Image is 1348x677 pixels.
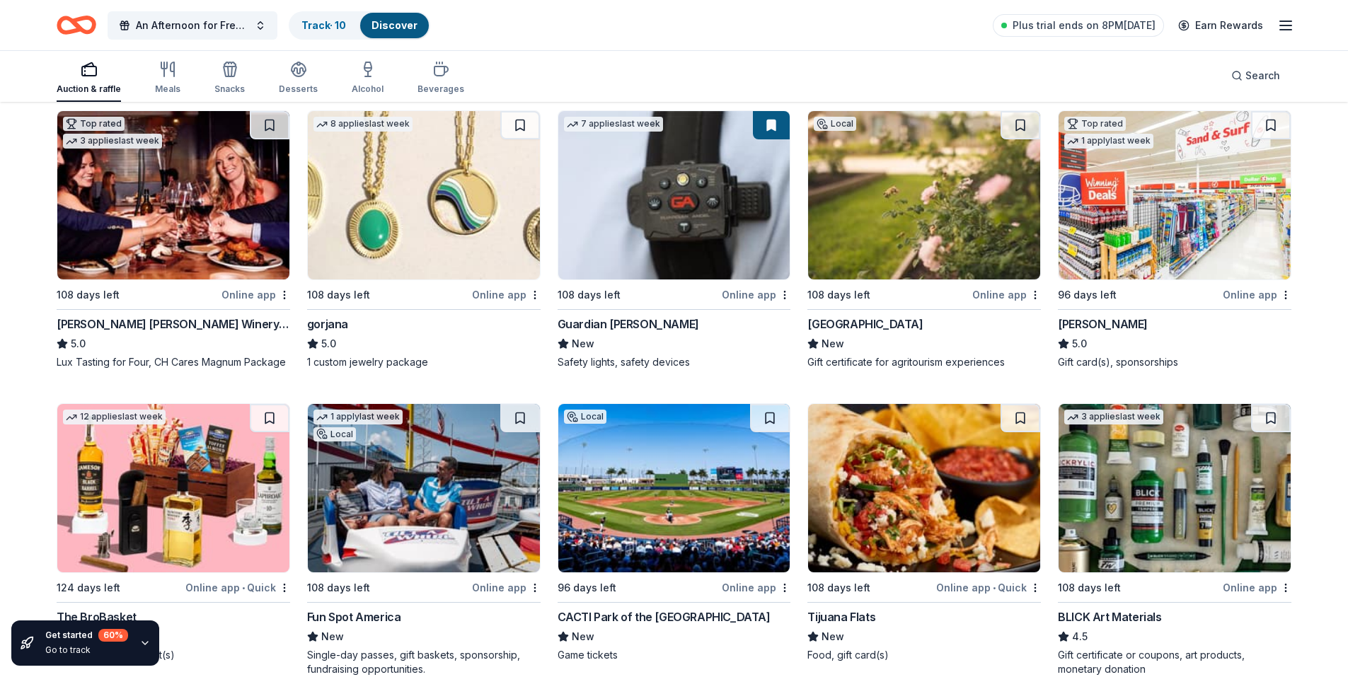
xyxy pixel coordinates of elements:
div: 108 days left [307,287,370,303]
div: Online app [472,286,541,303]
a: Earn Rewards [1170,13,1272,38]
div: Food, gift card(s) [807,648,1041,662]
button: Auction & raffle [57,55,121,102]
div: Gift card(s), sponsorships [1058,355,1291,369]
a: Home [57,8,96,42]
a: Image for CACTI Park of the Palm BeachesLocal96 days leftOnline appCACTI Park of the [GEOGRAPHIC_... [558,403,791,662]
div: Online app [221,286,290,303]
a: Image for The BroBasket12 applieslast week124 days leftOnline app•QuickThe BroBasket3.4Discounted... [57,403,290,662]
a: Image for Cooper's Hawk Winery and RestaurantsTop rated3 applieslast week108 days leftOnline app[... [57,110,290,369]
div: Snacks [214,83,245,95]
img: Image for White Trail Flower Farm [808,111,1040,279]
span: 5.0 [321,335,336,352]
div: 96 days left [558,579,616,596]
img: Image for Tijuana Flats [808,404,1040,572]
div: 108 days left [807,287,870,303]
a: Plus trial ends on 8PM[DATE] [993,14,1164,37]
div: BLICK Art Materials [1058,608,1161,625]
div: 60 % [98,629,128,642]
div: 108 days left [558,287,621,303]
span: 5.0 [1072,335,1087,352]
div: 1 apply last week [313,410,403,424]
span: Plus trial ends on 8PM[DATE] [1013,17,1156,34]
img: Image for CACTI Park of the Palm Beaches [558,404,790,572]
button: Beverages [417,55,464,102]
img: Image for gorjana [308,111,540,279]
div: The BroBasket [57,608,137,625]
a: Track· 10 [301,19,346,31]
span: An Afternoon for Freedom [136,17,249,34]
div: Single-day passes, gift baskets, sponsorship, fundraising opportunities. [307,648,541,676]
div: Desserts [279,83,318,95]
a: Discover [371,19,417,31]
button: An Afternoon for Freedom [108,11,277,40]
div: Alcohol [352,83,384,95]
div: Go to track [45,644,128,656]
div: 12 applies last week [63,410,166,424]
div: CACTI Park of the [GEOGRAPHIC_DATA] [558,608,771,625]
div: Online app [472,579,541,596]
span: • [242,582,245,594]
span: New [572,628,594,645]
div: Meals [155,83,180,95]
div: Online app [1223,579,1291,596]
div: Online app [722,579,790,596]
div: 124 days left [57,579,120,596]
button: Desserts [279,55,318,102]
div: [GEOGRAPHIC_DATA] [807,316,923,332]
div: 7 applies last week [564,117,663,132]
img: Image for Guardian Angel Device [558,111,790,279]
div: 3 applies last week [1064,410,1163,424]
div: gorjana [307,316,348,332]
div: Fun Spot America [307,608,401,625]
button: Alcohol [352,55,384,102]
div: 1 apply last week [1064,134,1153,149]
span: New [572,335,594,352]
button: Track· 10Discover [289,11,430,40]
div: Top rated [1064,117,1126,131]
div: [PERSON_NAME] [PERSON_NAME] Winery and Restaurants [57,316,290,332]
span: Search [1245,67,1280,84]
a: Image for BLICK Art Materials3 applieslast week108 days leftOnline appBLICK Art Materials4.5Gift ... [1058,403,1291,676]
div: 8 applies last week [313,117,413,132]
div: 108 days left [57,287,120,303]
div: Gift certificate for agritourism experiences [807,355,1041,369]
div: Local [564,410,606,424]
div: 108 days left [1058,579,1121,596]
img: Image for BLICK Art Materials [1059,404,1291,572]
div: 96 days left [1058,287,1117,303]
a: Image for Guardian Angel Device7 applieslast week108 days leftOnline appGuardian [PERSON_NAME]New... [558,110,791,369]
a: Image for gorjana8 applieslast week108 days leftOnline appgorjana5.01 custom jewelry package [307,110,541,369]
div: 108 days left [307,579,370,596]
div: [PERSON_NAME] [1058,316,1148,332]
a: Image for White Trail Flower FarmLocal108 days leftOnline app[GEOGRAPHIC_DATA]NewGift certificate... [807,110,1041,369]
div: Online app [1223,286,1291,303]
button: Snacks [214,55,245,102]
img: Image for Fun Spot America [308,404,540,572]
div: Online app [722,286,790,303]
div: 3 applies last week [63,134,162,149]
div: Local [814,117,856,131]
div: Beverages [417,83,464,95]
button: Search [1220,62,1291,90]
div: Gift certificate or coupons, art products, monetary donation [1058,648,1291,676]
div: Local [313,427,356,441]
a: Image for Winn-DixieTop rated1 applylast week96 days leftOnline app[PERSON_NAME]5.0Gift card(s), ... [1058,110,1291,369]
span: New [822,335,844,352]
div: Top rated [63,117,125,131]
a: Image for Fun Spot America1 applylast weekLocal108 days leftOnline appFun Spot AmericaNewSingle-d... [307,403,541,676]
span: 5.0 [71,335,86,352]
div: Get started [45,629,128,642]
div: 1 custom jewelry package [307,355,541,369]
img: Image for The BroBasket [57,404,289,572]
span: 4.5 [1072,628,1088,645]
div: Lux Tasting for Four, CH Cares Magnum Package [57,355,290,369]
a: Image for Tijuana Flats108 days leftOnline app•QuickTijuana FlatsNewFood, gift card(s) [807,403,1041,662]
span: New [321,628,344,645]
div: Online app Quick [936,579,1041,596]
span: • [993,582,996,594]
span: New [822,628,844,645]
img: Image for Cooper's Hawk Winery and Restaurants [57,111,289,279]
img: Image for Winn-Dixie [1059,111,1291,279]
div: Guardian [PERSON_NAME] [558,316,699,332]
